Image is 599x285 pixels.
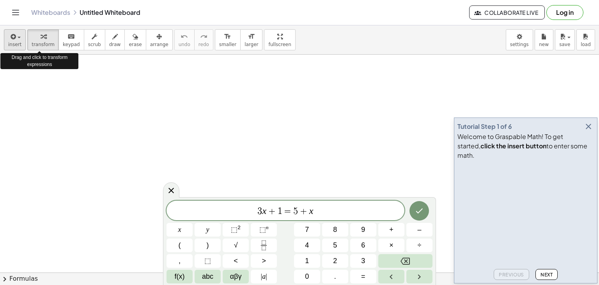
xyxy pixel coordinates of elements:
[361,271,365,282] span: =
[181,32,188,41] i: undo
[198,42,209,47] span: redo
[333,256,337,266] span: 2
[378,223,404,237] button: Plus
[67,32,75,41] i: keyboard
[223,239,249,252] button: Square root
[535,29,553,50] button: new
[350,223,376,237] button: 9
[282,207,294,216] span: =
[237,224,241,230] sup: 2
[230,271,242,282] span: αβγ
[266,273,267,280] span: |
[58,29,84,50] button: keyboardkeypad
[262,206,266,216] var: x
[167,254,193,268] button: ,
[248,32,255,41] i: format_size
[559,42,570,47] span: save
[294,254,320,268] button: 1
[389,240,393,251] span: ×
[179,240,181,251] span: (
[224,32,231,41] i: format_size
[234,256,238,266] span: <
[223,223,249,237] button: Squared
[207,240,209,251] span: )
[195,254,221,268] button: Placeholder
[264,29,295,50] button: fullscreen
[167,270,193,283] button: Functions
[202,271,213,282] span: abc
[305,256,309,266] span: 1
[262,256,266,266] span: >
[457,132,594,160] div: Welcome to Graspable Math! To get started, to enter some math.
[305,240,309,251] span: 4
[581,42,591,47] span: load
[251,270,277,283] button: Absolute value
[4,29,26,50] button: insert
[334,271,336,282] span: .
[322,254,348,268] button: 2
[179,42,190,47] span: undo
[350,239,376,252] button: 6
[294,223,320,237] button: 7
[555,29,575,50] button: save
[469,5,545,20] button: Collaborate Live
[251,254,277,268] button: Greater than
[257,207,262,216] span: 3
[293,207,298,216] span: 5
[8,42,21,47] span: insert
[294,239,320,252] button: 4
[63,42,80,47] span: keypad
[305,271,309,282] span: 0
[389,224,393,235] span: +
[378,270,404,283] button: Left arrow
[506,29,533,50] button: settings
[259,226,266,233] span: ⬚
[378,239,404,252] button: Times
[27,29,59,50] button: transform
[476,9,538,16] span: Collaborate Live
[219,42,236,47] span: smaller
[206,224,209,235] span: y
[261,273,262,280] span: |
[305,224,309,235] span: 7
[129,42,142,47] span: erase
[333,224,337,235] span: 8
[179,256,181,266] span: ,
[406,270,432,283] button: Right arrow
[322,223,348,237] button: 8
[350,270,376,283] button: Equals
[266,224,269,230] sup: n
[406,239,432,252] button: Divide
[322,270,348,283] button: .
[0,53,78,69] div: Drag and click to transform expressions
[409,201,429,221] button: Done
[194,29,213,50] button: redoredo
[539,42,549,47] span: new
[124,29,146,50] button: erase
[322,239,348,252] button: 5
[88,42,101,47] span: scrub
[480,142,546,150] b: click the insert button
[195,239,221,252] button: )
[234,240,238,251] span: √
[333,240,337,251] span: 5
[215,29,241,50] button: format_sizesmaller
[167,223,193,237] button: x
[84,29,105,50] button: scrub
[294,270,320,283] button: 0
[278,207,282,216] span: 1
[510,42,529,47] span: settings
[418,240,422,251] span: ÷
[223,254,249,268] button: Less than
[109,42,121,47] span: draw
[361,256,365,266] span: 3
[32,42,55,47] span: transform
[309,206,314,216] var: x
[174,29,195,50] button: undoundo
[266,207,278,216] span: +
[200,32,207,41] i: redo
[251,239,277,252] button: Fraction
[361,240,365,251] span: 6
[535,269,558,280] button: Next
[223,270,249,283] button: Greek alphabet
